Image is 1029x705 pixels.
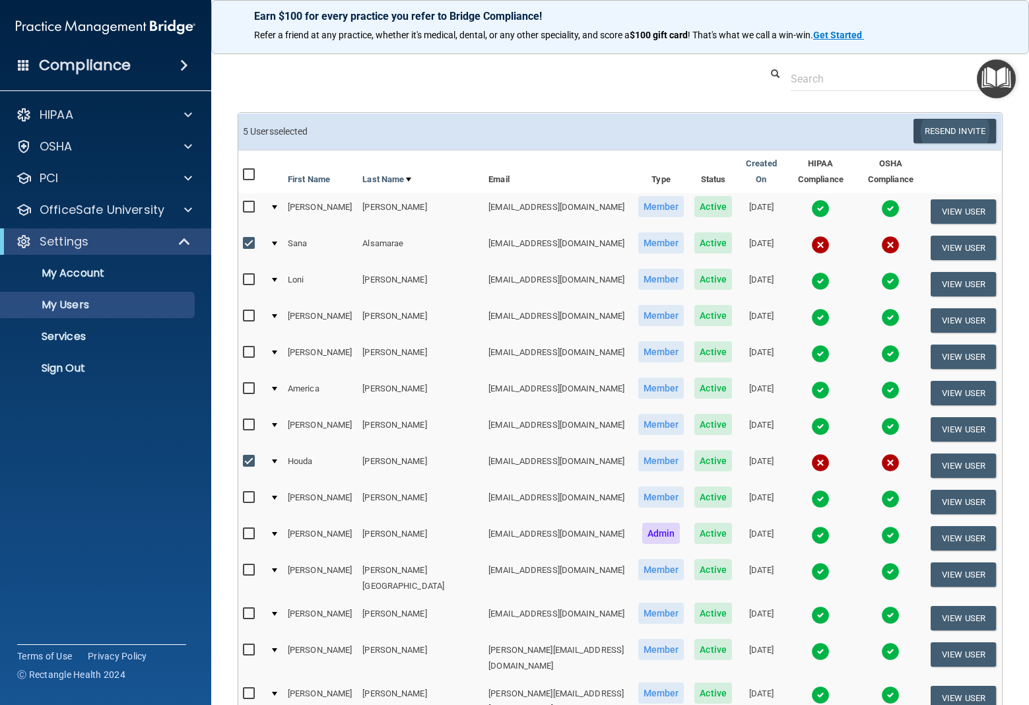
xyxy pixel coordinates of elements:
[811,345,830,363] img: tick.e7d51cea.svg
[16,14,195,40] img: PMB logo
[642,523,680,544] span: Admin
[282,302,357,339] td: [PERSON_NAME]
[357,339,483,375] td: [PERSON_NAME]
[931,642,996,667] button: View User
[737,302,785,339] td: [DATE]
[737,448,785,484] td: [DATE]
[357,520,483,556] td: [PERSON_NAME]
[9,298,189,312] p: My Users
[282,520,357,556] td: [PERSON_NAME]
[881,686,900,704] img: tick.e7d51cea.svg
[881,236,900,254] img: cross.ca9f0e7f.svg
[633,151,690,193] th: Type
[357,266,483,302] td: [PERSON_NAME]
[737,520,785,556] td: [DATE]
[811,642,830,661] img: tick.e7d51cea.svg
[638,487,684,508] span: Member
[881,308,900,327] img: tick.e7d51cea.svg
[737,484,785,520] td: [DATE]
[881,526,900,545] img: tick.e7d51cea.svg
[483,151,633,193] th: Email
[813,30,864,40] a: Get Started
[931,562,996,587] button: View User
[791,67,993,91] input: Search
[811,562,830,581] img: tick.e7d51cea.svg
[483,302,633,339] td: [EMAIL_ADDRESS][DOMAIN_NAME]
[638,378,684,399] span: Member
[811,272,830,290] img: tick.e7d51cea.svg
[931,199,996,224] button: View User
[282,600,357,636] td: [PERSON_NAME]
[282,448,357,484] td: Houda
[357,302,483,339] td: [PERSON_NAME]
[881,562,900,581] img: tick.e7d51cea.svg
[931,308,996,333] button: View User
[483,193,633,230] td: [EMAIL_ADDRESS][DOMAIN_NAME]
[282,230,357,266] td: Sana
[977,59,1016,98] button: Open Resource Center
[282,266,357,302] td: Loni
[357,556,483,600] td: [PERSON_NAME][GEOGRAPHIC_DATA]
[9,362,189,375] p: Sign Out
[881,453,900,472] img: cross.ca9f0e7f.svg
[483,484,633,520] td: [EMAIL_ADDRESS][DOMAIN_NAME]
[881,199,900,218] img: tick.e7d51cea.svg
[694,639,732,660] span: Active
[254,30,630,40] span: Refer a friend at any practice, whether it's medical, dental, or any other speciality, and score a
[17,668,125,681] span: Ⓒ Rectangle Health 2024
[638,683,684,704] span: Member
[638,450,684,471] span: Member
[483,339,633,375] td: [EMAIL_ADDRESS][DOMAIN_NAME]
[737,600,785,636] td: [DATE]
[931,236,996,260] button: View User
[931,272,996,296] button: View User
[694,450,732,471] span: Active
[689,151,737,193] th: Status
[694,378,732,399] span: Active
[737,230,785,266] td: [DATE]
[638,341,684,362] span: Member
[9,330,189,343] p: Services
[811,686,830,704] img: tick.e7d51cea.svg
[16,107,192,123] a: HIPAA
[638,269,684,290] span: Member
[483,230,633,266] td: [EMAIL_ADDRESS][DOMAIN_NAME]
[638,305,684,326] span: Member
[811,490,830,508] img: tick.e7d51cea.svg
[811,381,830,399] img: tick.e7d51cea.svg
[931,453,996,478] button: View User
[16,139,192,154] a: OSHA
[694,414,732,435] span: Active
[694,269,732,290] span: Active
[40,202,164,218] p: OfficeSafe University
[694,683,732,704] span: Active
[40,234,88,250] p: Settings
[269,126,274,137] span: s
[288,172,330,187] a: First Name
[243,127,610,137] h6: 5 User selected
[16,234,191,250] a: Settings
[811,308,830,327] img: tick.e7d51cea.svg
[856,151,925,193] th: OSHA Compliance
[811,606,830,624] img: tick.e7d51cea.svg
[737,266,785,302] td: [DATE]
[483,411,633,448] td: [EMAIL_ADDRESS][DOMAIN_NAME]
[16,170,192,186] a: PCI
[483,448,633,484] td: [EMAIL_ADDRESS][DOMAIN_NAME]
[254,10,986,22] p: Earn $100 for every practice you refer to Bridge Compliance!
[931,345,996,369] button: View User
[638,639,684,660] span: Member
[638,603,684,624] span: Member
[638,196,684,217] span: Member
[638,232,684,253] span: Member
[811,526,830,545] img: tick.e7d51cea.svg
[881,490,900,508] img: tick.e7d51cea.svg
[282,411,357,448] td: [PERSON_NAME]
[483,375,633,411] td: [EMAIL_ADDRESS][DOMAIN_NAME]
[785,151,856,193] th: HIPAA Compliance
[811,199,830,218] img: tick.e7d51cea.svg
[737,556,785,600] td: [DATE]
[357,636,483,680] td: [PERSON_NAME]
[737,339,785,375] td: [DATE]
[483,520,633,556] td: [EMAIL_ADDRESS][DOMAIN_NAME]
